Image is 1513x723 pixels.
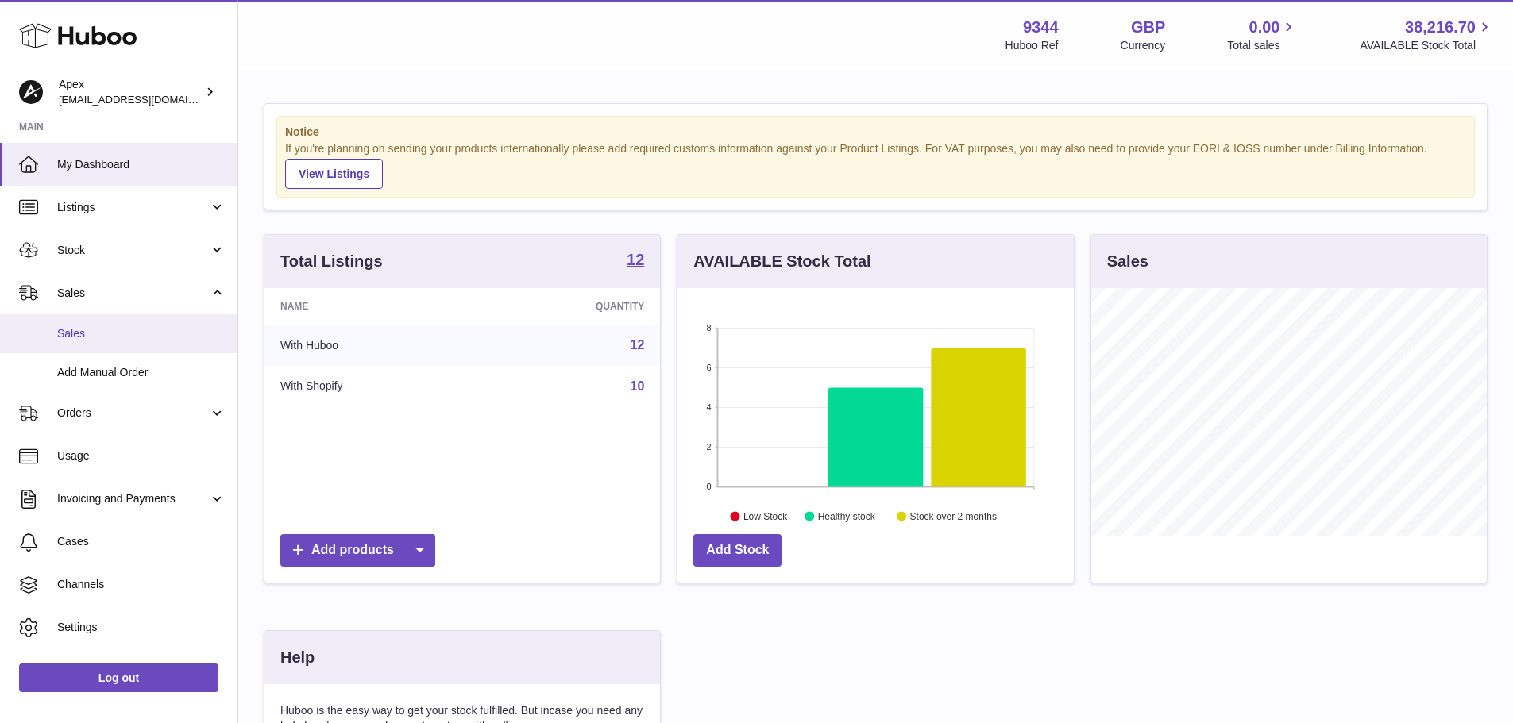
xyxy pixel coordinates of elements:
text: 2 [707,442,712,452]
a: 10 [631,379,645,393]
a: Add Stock [693,534,782,567]
span: Stock [57,243,209,258]
strong: 12 [627,252,644,267]
span: [EMAIL_ADDRESS][DOMAIN_NAME] [59,93,234,106]
a: View Listings [285,159,383,189]
text: 4 [707,402,712,412]
span: 0.00 [1249,17,1280,38]
td: With Huboo [264,325,478,366]
span: 38,216.70 [1405,17,1476,38]
span: Settings [57,620,226,635]
text: 8 [707,323,712,333]
div: Currency [1121,38,1166,53]
a: 12 [631,338,645,352]
span: Sales [57,326,226,341]
span: Invoicing and Payments [57,491,209,506]
span: Channels [57,577,226,592]
text: Healthy stock [818,510,876,521]
span: Total sales [1227,38,1298,53]
a: 12 [627,252,644,271]
span: Usage [57,448,226,463]
span: Listings [57,200,209,215]
div: If you're planning on sending your products internationally please add required customs informati... [285,141,1466,189]
span: Orders [57,406,209,421]
text: Stock over 2 months [910,510,997,521]
a: Log out [19,663,218,692]
text: 0 [707,482,712,491]
span: Cases [57,534,226,549]
strong: 9344 [1023,17,1059,38]
span: My Dashboard [57,157,226,172]
h3: Sales [1107,251,1148,272]
th: Quantity [478,288,661,325]
img: internalAdmin-9344@internal.huboo.com [19,80,43,104]
a: 38,216.70 AVAILABLE Stock Total [1360,17,1494,53]
div: Huboo Ref [1005,38,1059,53]
div: Apex [59,77,202,107]
h3: AVAILABLE Stock Total [693,251,870,272]
th: Name [264,288,478,325]
span: AVAILABLE Stock Total [1360,38,1494,53]
a: Add products [280,534,435,567]
text: Low Stock [743,510,788,521]
td: With Shopify [264,366,478,407]
h3: Total Listings [280,251,383,272]
h3: Help [280,647,315,668]
strong: Notice [285,125,1466,140]
text: 6 [707,363,712,372]
strong: GBP [1131,17,1165,38]
span: Add Manual Order [57,365,226,380]
a: 0.00 Total sales [1227,17,1298,53]
span: Sales [57,286,209,301]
